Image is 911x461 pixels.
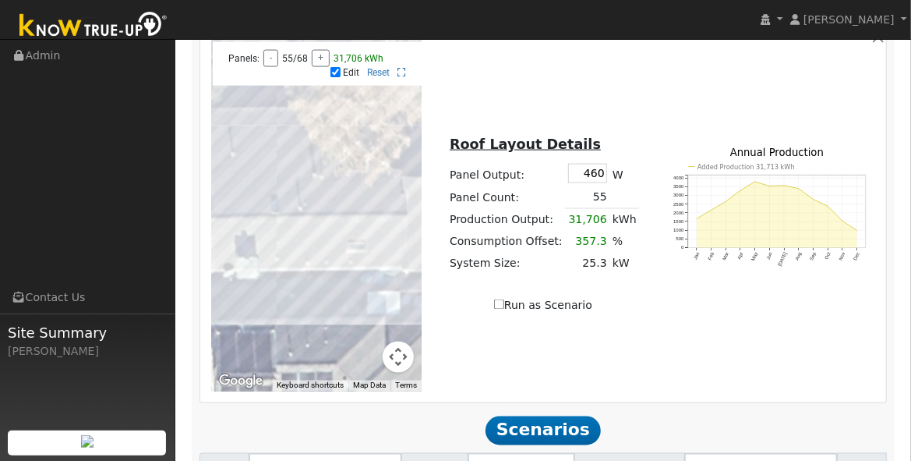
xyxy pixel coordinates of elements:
text: Jan [693,252,701,261]
circle: onclick="" [856,230,858,232]
div: [PERSON_NAME] [8,343,167,360]
circle: onclick="" [842,221,843,222]
text: Dec [853,252,861,261]
td: 31,706 [565,208,609,231]
circle: onclick="" [711,210,712,211]
td: 55 [565,186,609,209]
text: 1500 [673,220,684,225]
td: % [609,231,639,253]
td: kWh [609,208,639,231]
img: Know True-Up [12,9,175,44]
td: W [609,161,639,186]
span: Panels: [228,53,260,64]
text: Sep [810,252,817,262]
circle: onclick="" [754,182,756,183]
label: Edit [343,67,359,78]
button: Map camera controls [383,342,414,373]
text: Nov [839,252,846,261]
text: Aug [795,252,803,261]
img: retrieve [81,435,94,448]
text: 2500 [673,202,684,207]
button: Keyboard shortcuts [277,381,344,392]
span: Site Summary [8,322,167,343]
span: Scenarios [486,417,602,445]
span: 31,706 kWh [334,53,383,64]
circle: onclick="" [740,190,741,192]
button: - [263,50,278,67]
text: Mar [722,252,730,261]
span: 55/68 [282,53,308,64]
text: Oct [824,252,832,261]
text: May [751,252,759,262]
circle: onclick="" [769,186,771,187]
text: 0 [681,246,684,250]
td: System Size: [447,253,566,275]
text: Added Production 31,713 kWh [697,163,795,171]
circle: onclick="" [798,189,800,190]
text: 1000 [673,229,684,233]
text: Apr [737,252,744,261]
circle: onclick="" [696,218,697,220]
text: Jun [766,252,774,261]
text: [DATE] [778,252,789,268]
text: Feb [708,252,715,262]
button: + [312,50,330,67]
span: [PERSON_NAME] [803,13,895,26]
circle: onclick="" [726,201,727,203]
label: Run as Scenario [494,298,592,314]
text: 4000 [673,176,684,181]
td: kW [609,253,639,275]
td: Consumption Offset: [447,231,566,253]
u: Roof Layout Details [450,137,601,152]
text: 500 [676,237,685,242]
text: Annual Production [730,147,824,159]
text: 2000 [673,211,684,216]
button: Map Data [353,381,386,392]
circle: onclick="" [813,199,814,200]
text: 3500 [673,185,684,190]
a: Reset [367,67,390,78]
text: 3000 [673,193,684,198]
input: Run as Scenario [494,300,504,310]
a: Terms (opens in new tab) [395,381,417,390]
td: 357.3 [565,231,609,253]
td: Panel Count: [447,186,566,209]
img: Google [215,371,267,392]
circle: onclick="" [827,206,828,207]
a: Open this area in Google Maps (opens a new window) [215,371,267,392]
td: Production Output: [447,208,566,231]
a: Full Screen [397,67,406,78]
circle: onclick="" [783,185,785,186]
td: Panel Output: [447,161,566,186]
td: 25.3 [565,253,609,275]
